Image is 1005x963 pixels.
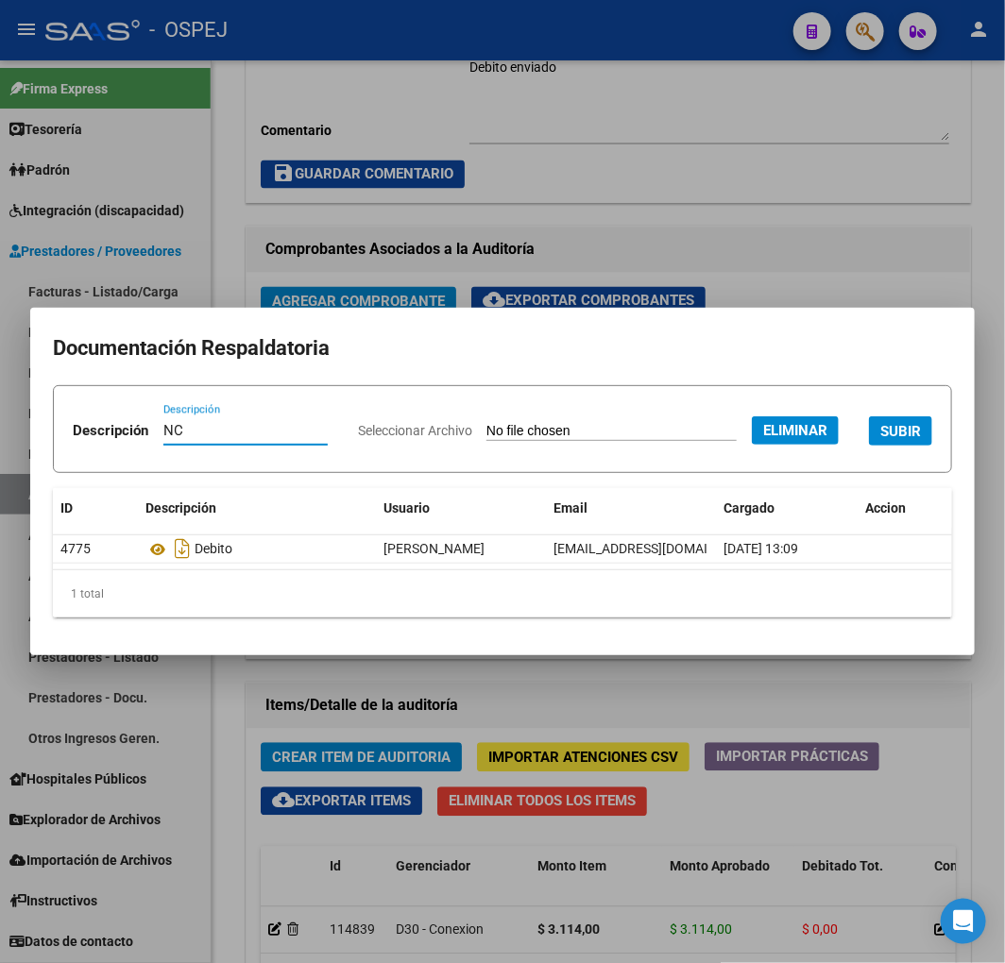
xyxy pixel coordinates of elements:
[138,488,376,529] datatable-header-cell: Descripción
[865,500,906,515] span: Accion
[763,422,827,439] span: Eliminar
[554,500,588,515] span: Email
[53,330,952,366] h2: Documentación Respaldatoria
[716,488,858,529] datatable-header-cell: Cargado
[858,488,952,529] datatable-header-cell: Accion
[383,500,430,515] span: Usuario
[880,423,921,440] span: SUBIR
[145,533,368,564] div: Debito
[724,500,775,515] span: Cargado
[53,570,952,617] div: 1 total
[358,423,472,438] span: Seleccionar Archivo
[724,541,798,556] span: [DATE] 13:09
[752,416,839,445] button: Eliminar
[60,541,91,556] span: 4775
[60,500,73,515] span: ID
[554,541,763,556] span: [EMAIL_ADDRESS][DOMAIN_NAME]
[546,488,716,529] datatable-header-cell: Email
[941,899,986,944] div: Open Intercom Messenger
[73,420,148,442] p: Descripción
[145,500,216,515] span: Descripción
[869,416,932,446] button: SUBIR
[376,488,546,529] datatable-header-cell: Usuario
[170,533,195,564] i: Descargar documento
[383,541,485,556] span: [PERSON_NAME]
[53,488,138,529] datatable-header-cell: ID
